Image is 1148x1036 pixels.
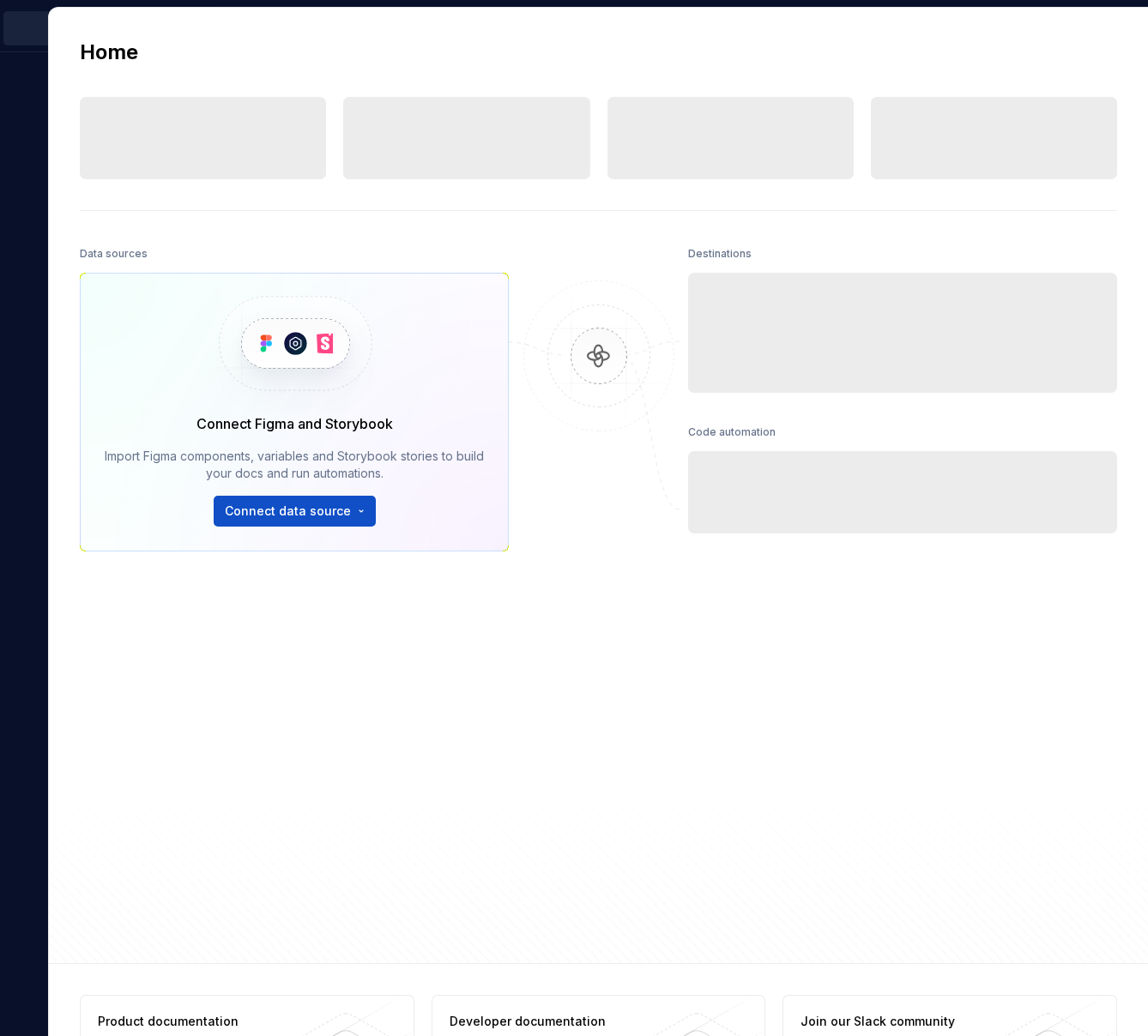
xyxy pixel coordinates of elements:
div: Destinations [688,242,752,266]
div: Developer documentation [450,1013,665,1030]
h2: Home [80,39,138,66]
div: Code automation [688,420,776,444]
div: Data sources [80,242,148,266]
span: Connect data source [225,503,351,520]
button: Connect data source [214,496,376,527]
div: Connect Figma and Storybook [196,413,393,434]
div: Product documentation [98,1013,313,1030]
div: Import Figma components, variables and Storybook stories to build your docs and run automations. [105,448,484,482]
div: Join our Slack community [801,1013,1016,1030]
